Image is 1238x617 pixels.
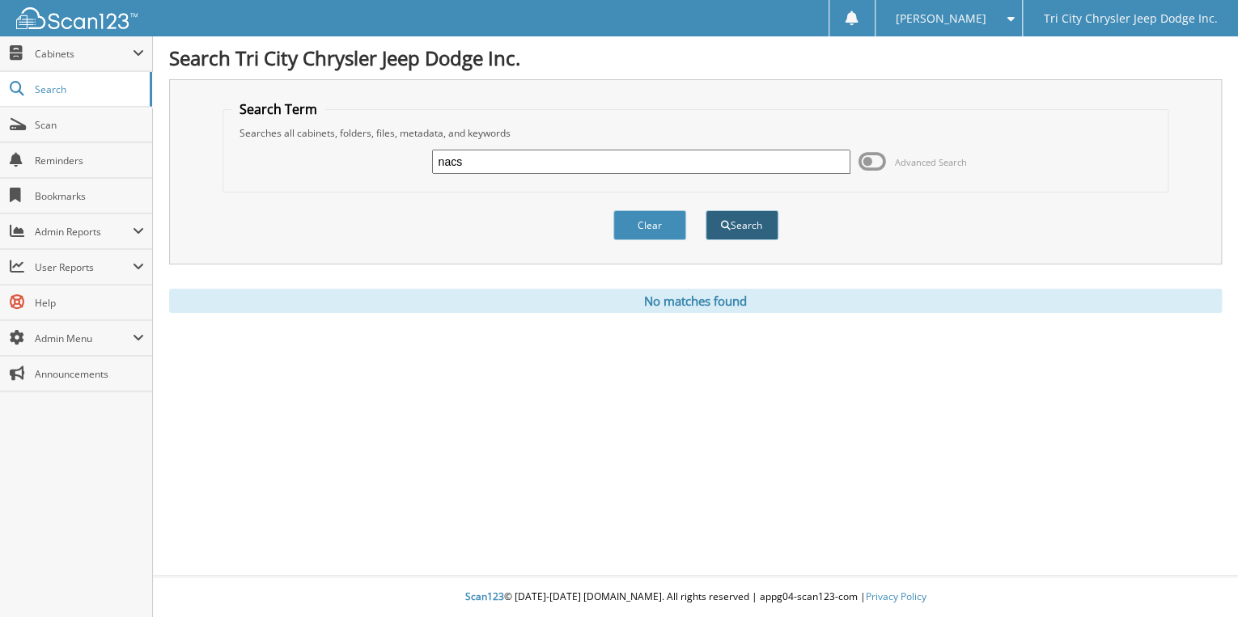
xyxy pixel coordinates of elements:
span: Admin Menu [35,332,133,345]
span: Announcements [35,367,144,381]
span: Admin Reports [35,225,133,239]
span: User Reports [35,260,133,274]
span: Search [35,82,142,96]
img: scan123-logo-white.svg [16,7,138,29]
legend: Search Term [231,100,325,118]
h1: Search Tri City Chrysler Jeep Dodge Inc. [169,44,1222,71]
span: Advanced Search [895,156,967,168]
button: Clear [613,210,686,240]
span: Cabinets [35,47,133,61]
span: Help [35,296,144,310]
a: Privacy Policy [866,590,926,603]
span: Tri City Chrysler Jeep Dodge Inc. [1044,14,1218,23]
span: Bookmarks [35,189,144,203]
div: No matches found [169,289,1222,313]
div: Searches all cabinets, folders, files, metadata, and keywords [231,126,1160,140]
span: Scan123 [465,590,504,603]
button: Search [706,210,778,240]
div: © [DATE]-[DATE] [DOMAIN_NAME]. All rights reserved | appg04-scan123-com | [153,577,1238,617]
iframe: Chat Widget [1157,539,1238,617]
span: Reminders [35,154,144,167]
span: [PERSON_NAME] [896,14,986,23]
span: Scan [35,118,144,132]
